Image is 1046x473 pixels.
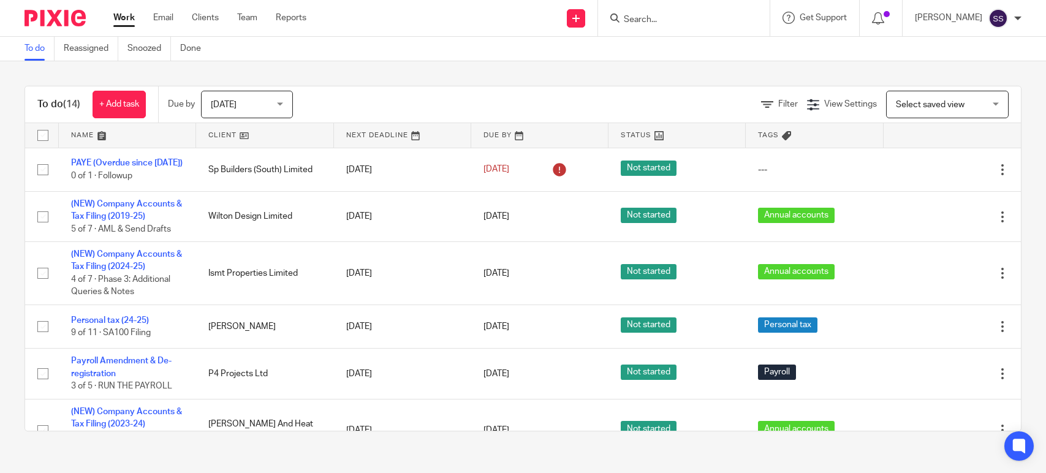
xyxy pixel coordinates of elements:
[483,322,509,331] span: [DATE]
[71,200,182,221] a: (NEW) Company Accounts & Tax Filing (2019-25)
[334,349,471,399] td: [DATE]
[71,328,151,337] span: 9 of 11 · SA100 Filing
[896,100,965,109] span: Select saved view
[71,225,171,233] span: 5 of 7 · AML & Send Drafts
[334,148,471,191] td: [DATE]
[334,191,471,241] td: [DATE]
[113,12,135,24] a: Work
[778,100,798,108] span: Filter
[824,100,877,108] span: View Settings
[71,316,149,325] a: Personal tax (24-25)
[196,191,333,241] td: Wilton Design Limited
[621,161,676,176] span: Not started
[64,37,118,61] a: Reassigned
[153,12,173,24] a: Email
[196,148,333,191] td: Sp Builders (South) Limited
[915,12,982,24] p: [PERSON_NAME]
[621,421,676,436] span: Not started
[621,264,676,279] span: Not started
[483,426,509,434] span: [DATE]
[483,269,509,278] span: [DATE]
[93,91,146,118] a: + Add task
[334,305,471,348] td: [DATE]
[483,212,509,221] span: [DATE]
[758,365,796,380] span: Payroll
[71,407,182,428] a: (NEW) Company Accounts & Tax Filing (2023-24)
[988,9,1008,28] img: svg%3E
[71,382,172,390] span: 3 of 5 · RUN THE PAYROLL
[25,37,55,61] a: To do
[758,421,835,436] span: Annual accounts
[276,12,306,24] a: Reports
[192,12,219,24] a: Clients
[758,317,817,333] span: Personal tax
[483,369,509,378] span: [DATE]
[196,305,333,348] td: [PERSON_NAME]
[180,37,210,61] a: Done
[334,399,471,462] td: [DATE]
[71,172,132,180] span: 0 of 1 · Followup
[758,132,779,138] span: Tags
[621,317,676,333] span: Not started
[621,208,676,223] span: Not started
[237,12,257,24] a: Team
[168,98,195,110] p: Due by
[71,357,172,377] a: Payroll Amendment & De-registration
[63,99,80,109] span: (14)
[758,164,871,176] div: ---
[621,365,676,380] span: Not started
[71,250,182,271] a: (NEW) Company Accounts & Tax Filing (2024-25)
[196,399,333,462] td: [PERSON_NAME] And Heat Limited
[25,10,86,26] img: Pixie
[758,264,835,279] span: Annual accounts
[758,208,835,223] span: Annual accounts
[623,15,733,26] input: Search
[71,159,183,167] a: PAYE (Overdue since [DATE])
[71,275,170,297] span: 4 of 7 · Phase 3: Additional Queries & Notes
[211,100,237,109] span: [DATE]
[37,98,80,111] h1: To do
[334,242,471,305] td: [DATE]
[127,37,171,61] a: Snoozed
[800,13,847,22] span: Get Support
[196,349,333,399] td: P4 Projects Ltd
[196,242,333,305] td: Ismt Properties Limited
[483,165,509,174] span: [DATE]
